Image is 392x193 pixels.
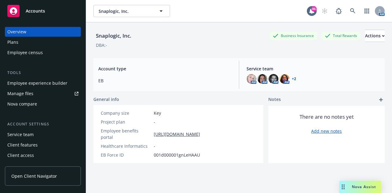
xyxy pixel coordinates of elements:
[101,143,151,149] div: Healthcare Informatics
[7,130,34,139] div: Service team
[269,74,278,84] img: photo
[11,173,57,179] span: Open Client Navigator
[5,27,81,37] a: Overview
[7,140,38,150] div: Client features
[365,30,385,42] button: Actions
[93,5,170,17] button: Snaplogic, Inc.
[5,37,81,47] a: Plans
[5,130,81,139] a: Service team
[154,152,200,158] span: 001d000001gnLeHAAU
[247,74,256,84] img: photo
[26,9,45,13] span: Accounts
[339,181,347,193] div: Drag to move
[96,42,107,48] div: DBA: -
[7,27,26,37] div: Overview
[352,184,376,189] span: Nova Assist
[268,96,281,103] span: Notes
[7,78,67,88] div: Employee experience builder
[270,32,317,39] div: Business Insurance
[7,37,18,47] div: Plans
[5,78,81,88] a: Employee experience builder
[300,113,354,121] span: There are no notes yet
[5,150,81,160] a: Client access
[5,48,81,58] a: Employee census
[361,5,373,17] a: Switch app
[7,99,37,109] div: Nova compare
[7,150,34,160] div: Client access
[5,121,81,127] div: Account settings
[5,89,81,98] a: Manage files
[280,74,289,84] img: photo
[93,32,134,40] div: Snaplogic, Inc.
[5,140,81,150] a: Client features
[154,119,155,125] span: -
[7,89,33,98] div: Manage files
[154,131,200,137] a: [URL][DOMAIN_NAME]
[101,110,151,116] div: Company size
[154,143,155,149] span: -
[93,96,119,102] span: General info
[101,152,151,158] div: EB Force ID
[101,119,151,125] div: Project plan
[333,5,345,17] a: Report a Bug
[101,128,151,140] div: Employee benefits portal
[311,6,317,12] div: 86
[98,65,232,72] span: Account type
[318,5,331,17] a: Start snowing
[311,128,342,134] a: Add new notes
[5,99,81,109] a: Nova compare
[5,2,81,20] a: Accounts
[377,96,385,103] a: add
[98,77,232,84] span: EB
[292,77,296,81] a: +2
[258,74,267,84] img: photo
[154,110,161,116] span: Key
[339,181,381,193] button: Nova Assist
[247,65,380,72] span: Service team
[5,70,81,76] div: Tools
[322,32,360,39] div: Total Rewards
[7,48,43,58] div: Employee census
[347,5,359,17] a: Search
[99,8,152,14] span: Snaplogic, Inc.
